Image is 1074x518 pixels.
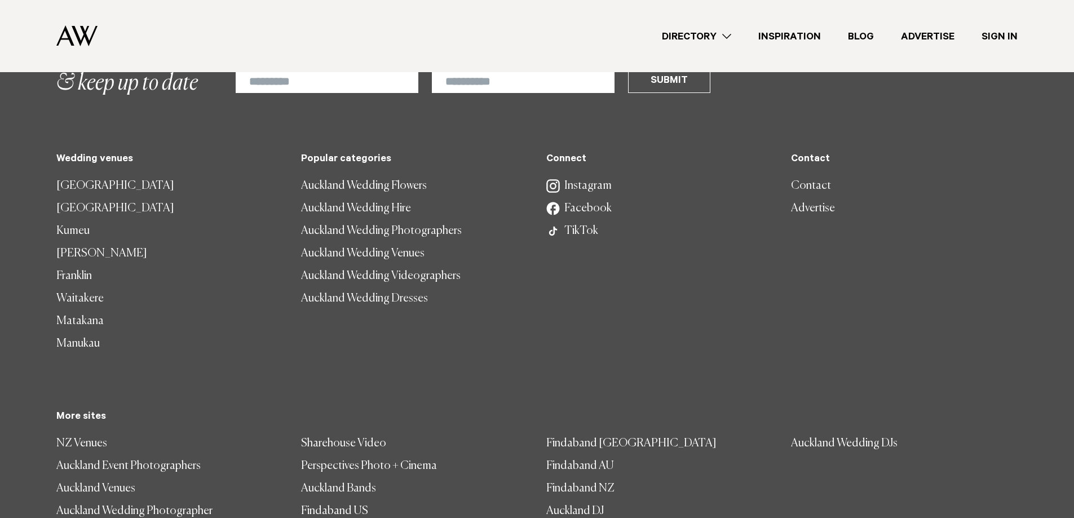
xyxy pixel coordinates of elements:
a: Advertise [791,197,1018,220]
a: Sharehouse Video [301,432,528,455]
a: Auckland Wedding Hire [301,197,528,220]
a: Findaband [GEOGRAPHIC_DATA] [546,432,773,455]
a: Perspectives Photo + Cinema [301,455,528,477]
a: Contact [791,175,1018,197]
button: Submit [628,66,710,93]
a: Facebook [546,197,773,220]
a: Auckland Wedding Dresses [301,287,528,310]
a: [GEOGRAPHIC_DATA] [56,197,283,220]
a: Findaband NZ [546,477,773,500]
h5: Popular categories [301,154,528,166]
h5: More sites [56,411,1018,423]
a: Auckland Venues [56,477,283,500]
h5: Wedding venues [56,154,283,166]
a: Directory [648,29,745,44]
a: [PERSON_NAME] [56,242,283,265]
a: Auckland Wedding Venues [301,242,528,265]
a: TikTok [546,220,773,242]
a: Auckland Wedding Photographers [301,220,528,242]
a: Inspiration [745,29,834,44]
a: [GEOGRAPHIC_DATA] [56,175,283,197]
h5: Contact [791,154,1018,166]
a: NZ Venues [56,432,283,455]
a: Auckland Event Photographers [56,455,283,477]
img: Auckland Weddings Logo [56,25,98,46]
a: Kumeu [56,220,283,242]
a: Waitakere [56,287,283,310]
a: Advertise [887,29,968,44]
a: Sign In [968,29,1031,44]
a: Blog [834,29,887,44]
a: Franklin [56,265,283,287]
a: Manukau [56,333,283,355]
a: Findaband AU [546,455,773,477]
a: Auckland Wedding Flowers [301,175,528,197]
a: Auckland Wedding Videographers [301,265,528,287]
a: Auckland Bands [301,477,528,500]
h5: Connect [546,154,773,166]
a: Auckland Wedding DJs [791,432,1018,455]
a: Instagram [546,175,773,197]
a: Matakana [56,310,283,333]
